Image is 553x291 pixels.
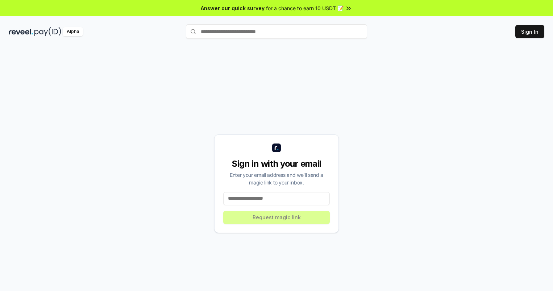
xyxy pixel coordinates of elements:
button: Sign In [515,25,544,38]
span: for a chance to earn 10 USDT 📝 [266,4,344,12]
div: Alpha [63,27,83,36]
span: Answer our quick survey [201,4,265,12]
img: reveel_dark [9,27,33,36]
img: pay_id [34,27,61,36]
img: logo_small [272,144,281,152]
div: Sign in with your email [223,158,330,170]
div: Enter your email address and we’ll send a magic link to your inbox. [223,171,330,186]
